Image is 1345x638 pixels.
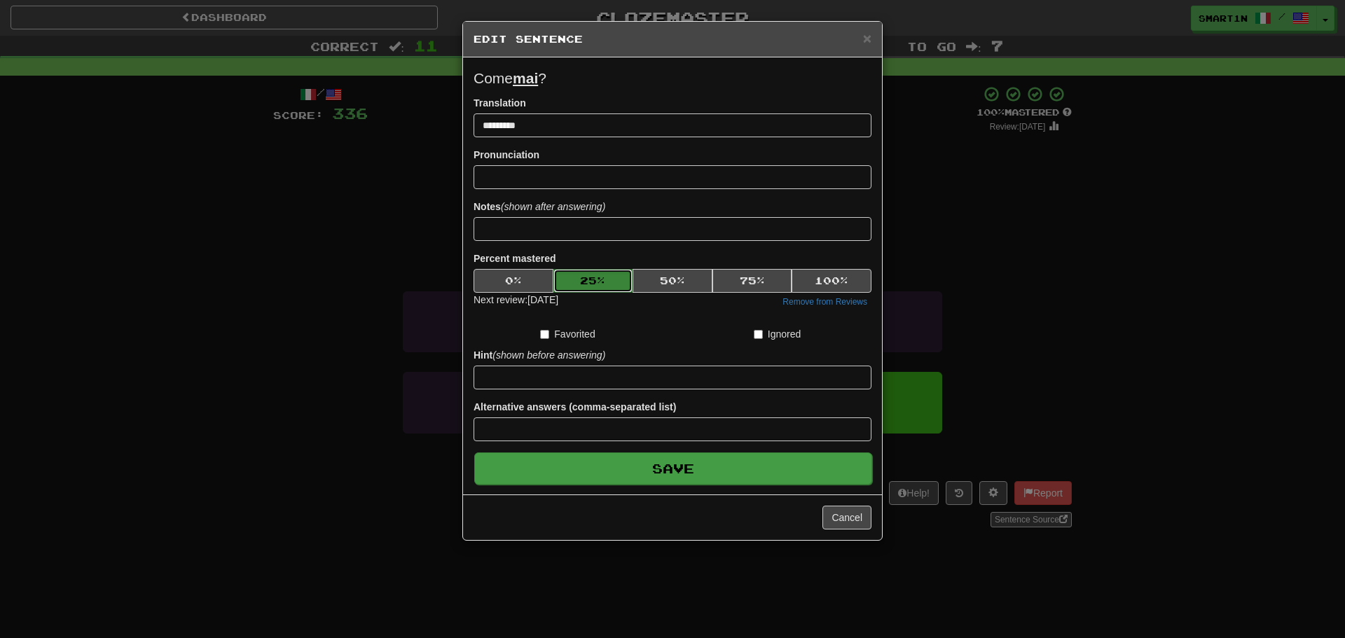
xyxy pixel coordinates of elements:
label: Ignored [754,327,801,341]
button: Close [863,31,871,46]
span: × [863,30,871,46]
p: Come ? [474,68,871,89]
button: Cancel [822,506,871,529]
button: 100% [792,269,871,293]
label: Pronunciation [474,148,539,162]
label: Alternative answers (comma-separated list) [474,400,676,414]
u: mai [513,70,538,86]
label: Translation [474,96,526,110]
button: 25% [553,269,633,293]
div: Percent mastered [474,269,871,293]
button: Save [474,452,872,485]
em: (shown after answering) [501,201,605,212]
label: Percent mastered [474,251,556,265]
input: Favorited [540,330,549,339]
label: Hint [474,348,605,362]
div: Next review: [DATE] [474,293,558,310]
button: 75% [712,269,792,293]
label: Notes [474,200,605,214]
input: Ignored [754,330,763,339]
button: 0% [474,269,553,293]
button: Remove from Reviews [778,294,871,310]
button: 50% [633,269,712,293]
em: (shown before answering) [492,349,605,361]
label: Favorited [540,327,595,341]
h5: Edit Sentence [474,32,871,46]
